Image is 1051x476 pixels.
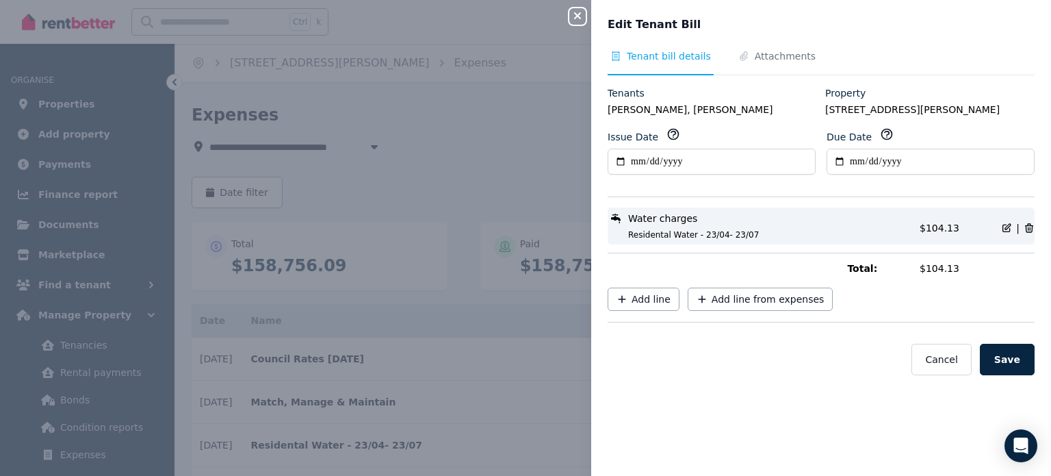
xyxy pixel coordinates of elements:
button: Add line [608,288,679,311]
nav: Tabs [608,49,1035,75]
label: Issue Date [608,130,658,144]
label: Property [825,86,866,100]
span: $104.13 [920,223,959,234]
span: Attachments [755,49,816,63]
button: Save [980,344,1035,375]
label: Tenants [608,86,645,100]
legend: [STREET_ADDRESS][PERSON_NAME] [825,103,1035,116]
button: Add line from expenses [688,288,833,311]
span: Total: [847,262,911,275]
span: Residental Water - 23/04- 23/07 [612,229,911,240]
span: Add line from expenses [712,292,825,306]
span: Add line [632,292,671,306]
button: Cancel [911,344,971,375]
span: Tenant bill details [627,49,711,63]
legend: [PERSON_NAME], [PERSON_NAME] [608,103,817,116]
span: $104.13 [920,262,1035,275]
span: Water charges [628,212,697,225]
div: Open Intercom Messenger [1004,429,1037,462]
label: Due Date [827,130,872,144]
span: Edit Tenant Bill [608,16,701,33]
span: | [1016,221,1020,235]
